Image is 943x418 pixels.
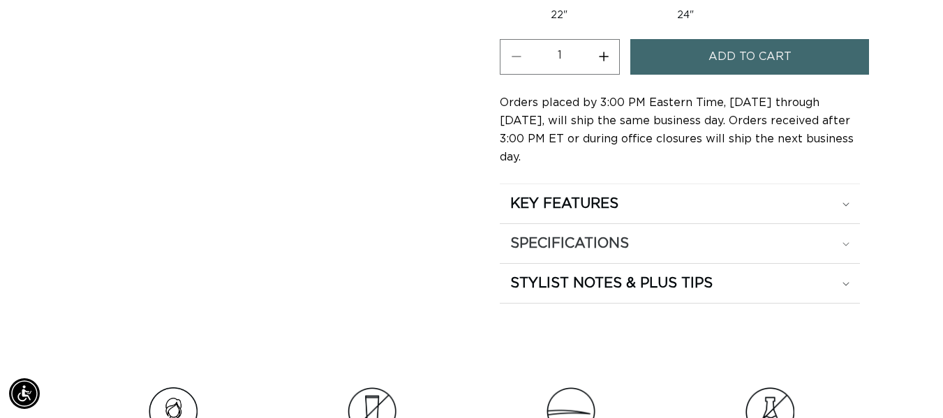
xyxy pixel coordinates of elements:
h2: STYLIST NOTES & PLUS TIPS [510,274,713,292]
summary: STYLIST NOTES & PLUS TIPS [500,264,860,303]
span: Add to cart [708,39,792,75]
summary: SPECIFICATIONS [500,224,860,263]
h2: SPECIFICATIONS [510,234,629,253]
label: 22" [500,3,618,27]
button: Add to cart [630,39,869,75]
summary: KEY FEATURES [500,184,860,223]
iframe: Chat Widget [873,351,943,418]
span: Orders placed by 3:00 PM Eastern Time, [DATE] through [DATE], will ship the same business day. Or... [500,97,854,163]
h2: KEY FEATURES [510,195,618,213]
label: 24" [626,3,745,27]
div: Accessibility Menu [9,378,40,409]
